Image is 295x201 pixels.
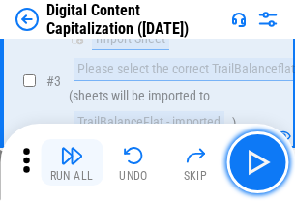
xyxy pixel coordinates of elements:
[184,170,208,182] div: Skip
[41,139,103,186] button: Run All
[119,170,148,182] div: Undo
[60,144,83,167] img: Run All
[15,8,39,31] img: Back
[256,8,280,31] img: Settings menu
[122,144,145,167] img: Undo
[50,170,94,182] div: Run All
[231,12,247,27] img: Support
[74,111,224,134] div: TrailBalanceFlat - imported
[164,139,226,186] button: Skip
[242,147,273,178] img: Main button
[103,139,164,186] button: Undo
[92,27,169,50] div: Import Sheet
[46,1,223,38] div: Digital Content Capitalization ([DATE])
[184,144,207,167] img: Skip
[46,73,61,89] span: # 3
